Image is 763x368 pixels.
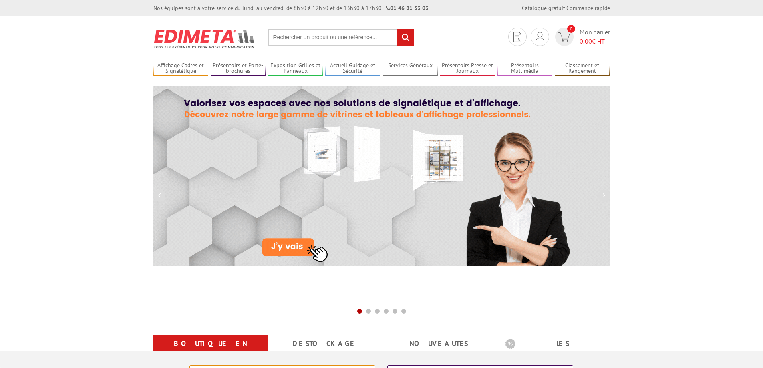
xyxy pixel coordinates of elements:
[505,336,606,352] b: Les promotions
[553,28,610,46] a: devis rapide 0 Mon panier 0,00€ HT
[268,29,414,46] input: Rechercher un produit ou une référence...
[497,62,553,75] a: Présentoirs Multimédia
[522,4,565,12] a: Catalogue gratuit
[383,62,438,75] a: Services Généraux
[163,336,258,365] a: Boutique en ligne
[211,62,266,75] a: Présentoirs et Porte-brochures
[391,336,486,351] a: nouveautés
[153,24,256,54] img: Présentoir, panneau, stand - Edimeta - PLV, affichage, mobilier bureau, entreprise
[580,28,610,46] span: Mon panier
[440,62,495,75] a: Présentoirs Presse et Journaux
[153,4,429,12] div: Nos équipes sont à votre service du lundi au vendredi de 8h30 à 12h30 et de 13h30 à 17h30
[513,32,521,42] img: devis rapide
[505,336,600,365] a: Les promotions
[397,29,414,46] input: rechercher
[567,25,575,33] span: 0
[580,37,610,46] span: € HT
[277,336,372,351] a: Destockage
[580,37,592,45] span: 0,00
[268,62,323,75] a: Exposition Grilles et Panneaux
[555,62,610,75] a: Classement et Rangement
[522,4,610,12] div: |
[153,62,209,75] a: Affichage Cadres et Signalétique
[558,32,570,42] img: devis rapide
[386,4,429,12] strong: 01 46 81 33 03
[536,32,544,42] img: devis rapide
[325,62,380,75] a: Accueil Guidage et Sécurité
[566,4,610,12] a: Commande rapide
